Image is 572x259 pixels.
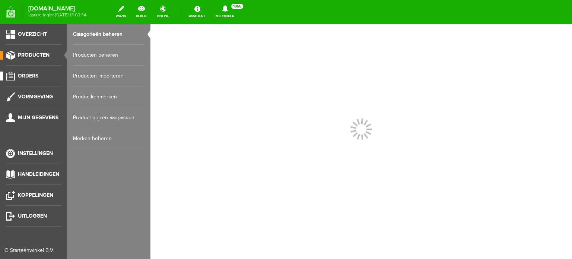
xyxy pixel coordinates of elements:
[28,13,86,17] span: laatste login: [DATE] 13:00:34
[28,7,86,11] strong: [DOMAIN_NAME]
[73,45,144,66] a: Producten beheren
[231,4,243,9] span: 1055
[18,73,38,79] span: Orders
[73,128,144,149] a: Merken beheren
[73,66,144,86] a: Producten importeren
[18,213,47,219] span: Uitloggen
[184,4,210,20] a: Assistent
[4,247,57,255] div: © Starteenwinkel B.V.
[18,52,50,58] span: Producten
[18,114,58,121] span: Mijn gegevens
[211,4,239,20] a: Meldingen1055
[152,4,174,20] a: online
[73,107,144,128] a: Product prijzen aanpassen
[18,192,53,198] span: Koppelingen
[131,4,151,20] a: bekijk
[18,94,53,100] span: Vormgeving
[18,31,47,37] span: Overzicht
[111,4,130,20] a: wijzig
[18,171,59,177] span: Handleidingen
[18,150,53,157] span: Instellingen
[73,86,144,107] a: Productkenmerken
[73,24,144,45] a: Categorieën beheren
